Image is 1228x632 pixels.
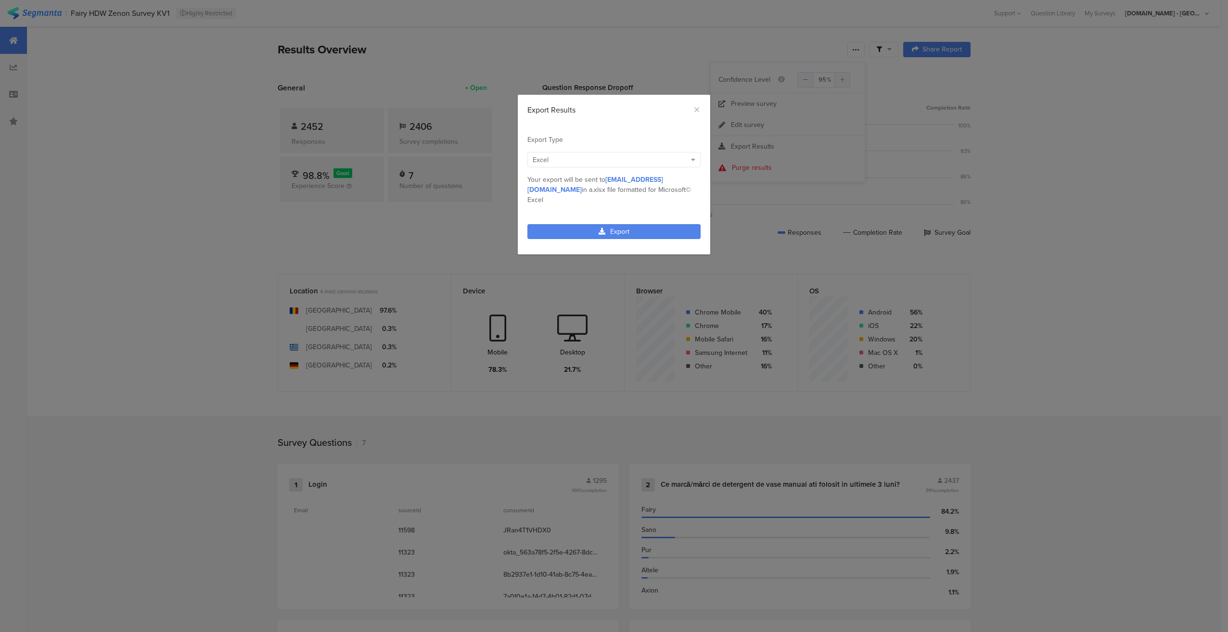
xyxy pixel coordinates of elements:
[533,155,549,165] span: Excel
[527,224,701,239] a: Export
[527,135,701,145] div: Export Type
[527,175,701,205] div: Your export will be sent to in a
[518,95,710,254] div: dialog
[693,104,701,115] button: Close
[527,175,663,195] span: [EMAIL_ADDRESS][DOMAIN_NAME]
[527,185,691,205] span: .xlsx file formatted for Microsoft© Excel
[527,104,701,115] div: Export Results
